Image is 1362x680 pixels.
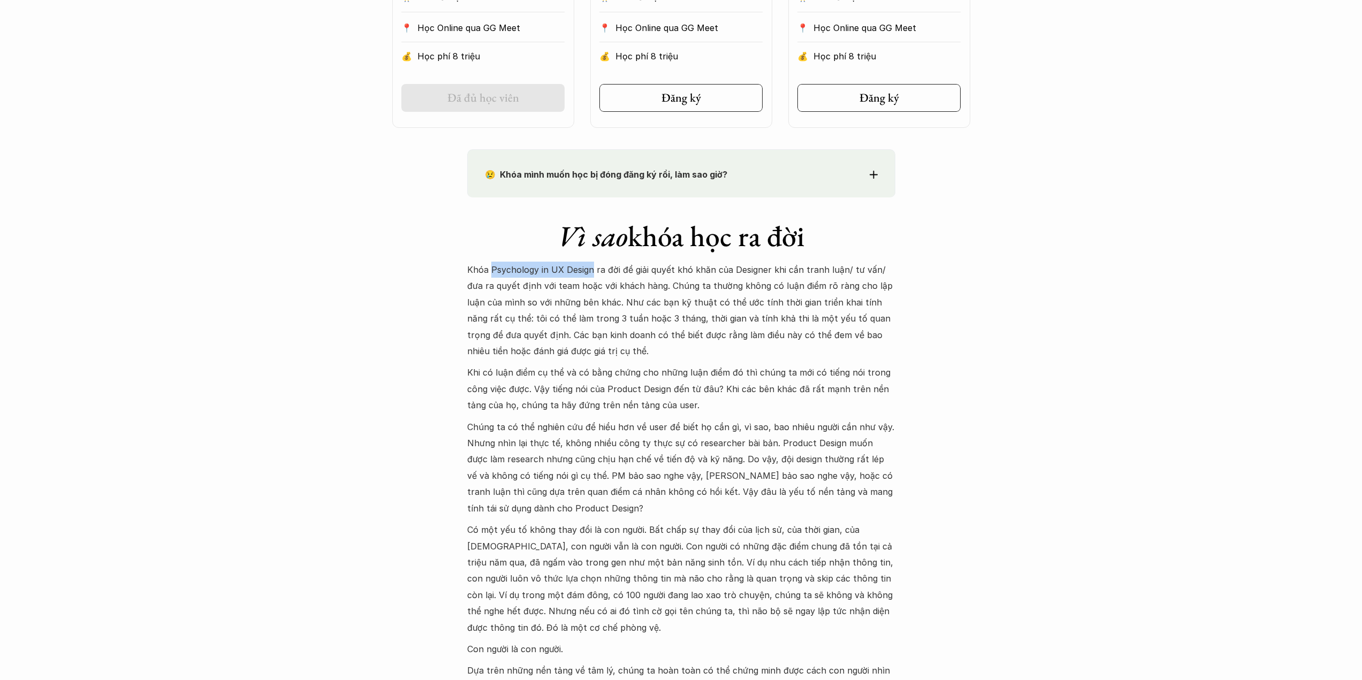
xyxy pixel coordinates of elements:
[467,419,895,516] p: Chúng ta có thể nghiên cứu để hiểu hơn về user để biết họ cần gì, vì sao, bao nhiêu người cần như...
[615,48,763,64] p: Học phí 8 triệu
[797,48,808,64] p: 💰
[401,48,412,64] p: 💰
[859,91,899,105] h5: Đăng ký
[813,20,961,36] p: Học Online qua GG Meet
[417,20,565,36] p: Học Online qua GG Meet
[485,169,727,180] strong: 😢 Khóa mình muốn học bị đóng đăng ký rồi, làm sao giờ?
[599,48,610,64] p: 💰
[401,23,412,33] p: 📍
[417,48,565,64] p: Học phí 8 triệu
[558,217,628,255] em: Vì sao
[813,48,961,64] p: Học phí 8 triệu
[467,641,895,657] p: Con người là con người.
[467,522,895,636] p: Có một yếu tố không thay đổi là con người. Bất chấp sự thay đổi của lịch sử, của thời gian, của [...
[599,84,763,112] a: Đăng ký
[797,84,961,112] a: Đăng ký
[467,364,895,413] p: Khi có luận điểm cụ thể và có bằng chứng cho những luận điểm đó thì chúng ta mới có tiếng nói tro...
[661,91,701,105] h5: Đăng ký
[797,23,808,33] p: 📍
[447,91,519,105] h5: Đã đủ học viên
[467,262,895,359] p: Khóa Psychology in UX Design ra đời để giải quyết khó khăn của Designer khi cần tranh luận/ tư vấ...
[599,23,610,33] p: 📍
[467,219,895,254] h1: khóa học ra đời
[615,20,763,36] p: Học Online qua GG Meet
